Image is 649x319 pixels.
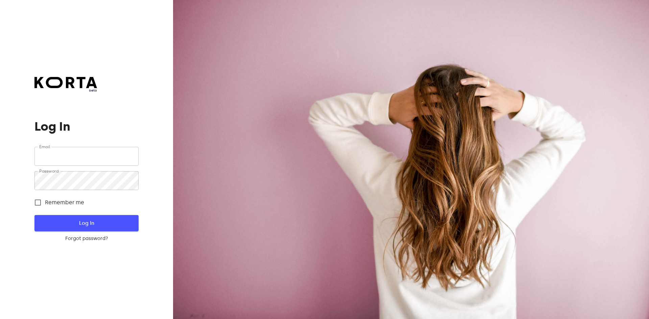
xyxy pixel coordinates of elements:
[45,219,127,228] span: Log In
[34,235,138,242] a: Forgot password?
[34,77,97,93] a: beta
[34,215,138,231] button: Log In
[34,120,138,133] h1: Log In
[34,77,97,88] img: Korta
[45,198,84,207] span: Remember me
[34,88,97,93] span: beta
